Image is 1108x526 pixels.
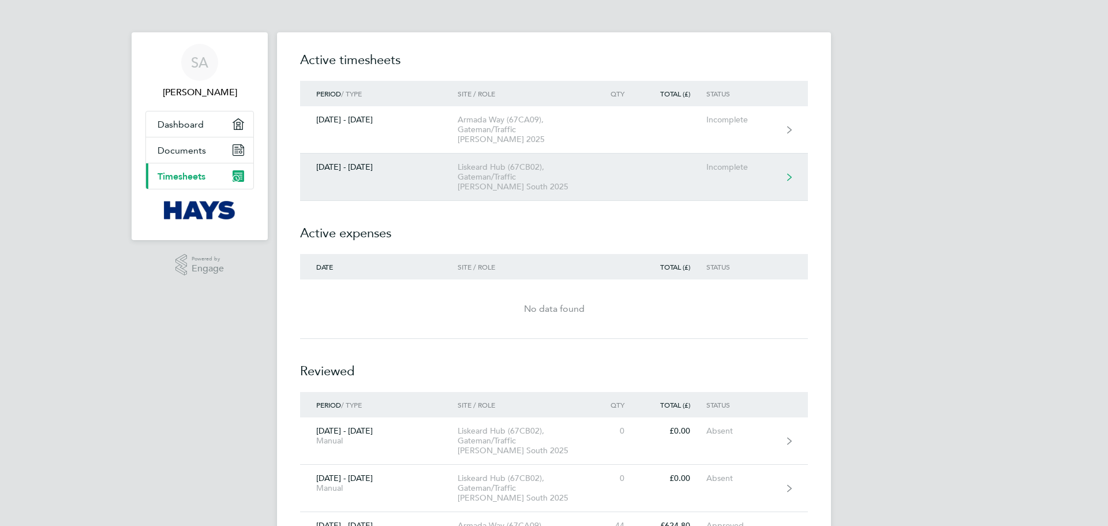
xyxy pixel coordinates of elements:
[175,254,224,276] a: Powered byEngage
[158,145,206,156] span: Documents
[300,154,808,201] a: [DATE] - [DATE]Liskeard Hub (67CB02), Gateman/Traffic [PERSON_NAME] South 2025Incomplete
[300,302,808,316] div: No data found
[300,426,458,446] div: [DATE] - [DATE]
[458,426,590,456] div: Liskeard Hub (67CB02), Gateman/Traffic [PERSON_NAME] South 2025
[300,201,808,254] h2: Active expenses
[158,171,205,182] span: Timesheets
[641,263,706,271] div: Total (£)
[192,264,224,274] span: Engage
[316,436,441,446] div: Manual
[706,115,777,125] div: Incomplete
[458,473,590,503] div: Liskeard Hub (67CB02), Gateman/Traffic [PERSON_NAME] South 2025
[590,89,641,98] div: Qty
[590,473,641,483] div: 0
[132,32,268,240] nav: Main navigation
[300,162,458,172] div: [DATE] - [DATE]
[158,119,204,130] span: Dashboard
[590,401,641,409] div: Qty
[300,339,808,392] h2: Reviewed
[300,465,808,512] a: [DATE] - [DATE]ManualLiskeard Hub (67CB02), Gateman/Traffic [PERSON_NAME] South 20250£0.00Absent
[300,417,808,465] a: [DATE] - [DATE]ManualLiskeard Hub (67CB02), Gateman/Traffic [PERSON_NAME] South 20250£0.00Absent
[706,162,777,172] div: Incomplete
[300,401,458,409] div: / Type
[300,89,458,98] div: / Type
[145,201,254,219] a: Go to home page
[458,263,590,271] div: Site / Role
[458,89,590,98] div: Site / Role
[706,426,777,436] div: Absent
[641,89,706,98] div: Total (£)
[641,401,706,409] div: Total (£)
[706,473,777,483] div: Absent
[300,106,808,154] a: [DATE] - [DATE]Armada Way (67CA09), Gateman/Traffic [PERSON_NAME] 2025Incomplete
[146,111,253,137] a: Dashboard
[458,162,590,192] div: Liskeard Hub (67CB02), Gateman/Traffic [PERSON_NAME] South 2025
[590,426,641,436] div: 0
[300,473,458,493] div: [DATE] - [DATE]
[458,115,590,144] div: Armada Way (67CA09), Gateman/Traffic [PERSON_NAME] 2025
[146,137,253,163] a: Documents
[145,44,254,99] a: SA[PERSON_NAME]
[316,400,341,409] span: Period
[191,55,208,70] span: SA
[706,89,777,98] div: Status
[316,483,441,493] div: Manual
[164,201,236,219] img: hays-logo-retina.png
[706,401,777,409] div: Status
[300,115,458,125] div: [DATE] - [DATE]
[146,163,253,189] a: Timesheets
[145,85,254,99] span: Steve Ashton
[300,263,458,271] div: Date
[641,473,706,483] div: £0.00
[641,426,706,436] div: £0.00
[706,263,777,271] div: Status
[192,254,224,264] span: Powered by
[458,401,590,409] div: Site / Role
[300,51,808,81] h2: Active timesheets
[316,89,341,98] span: Period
